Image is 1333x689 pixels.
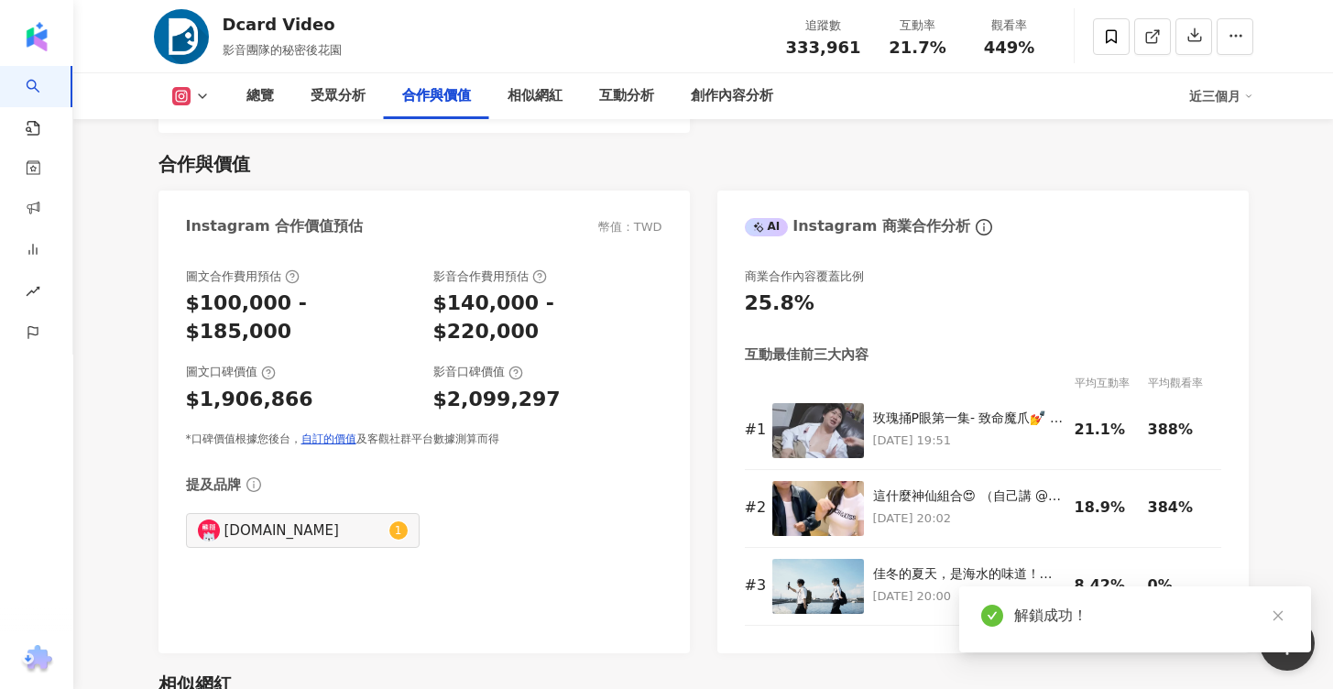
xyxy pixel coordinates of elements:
span: 449% [984,38,1035,57]
img: chrome extension [19,645,55,674]
p: [DATE] 19:51 [873,431,1065,451]
div: $2,099,297 [433,386,561,414]
div: 圖文口碑價值 [186,364,276,380]
div: 18.9% [1075,498,1139,518]
div: 追蹤數 [786,16,861,35]
span: 333,961 [786,38,861,57]
div: 受眾分析 [311,85,366,107]
span: close [1272,609,1284,622]
div: 21.1% [1075,420,1139,440]
a: search [26,66,62,137]
div: $140,000 - $220,000 [433,290,662,346]
div: [DOMAIN_NAME] [224,520,385,541]
div: 觀看率 [975,16,1044,35]
div: 影音口碑價值 [433,364,523,380]
div: 互動分析 [599,85,654,107]
div: 總覽 [246,85,274,107]
span: check-circle [981,605,1003,627]
div: 近三個月 [1189,82,1253,111]
span: info-circle [973,216,995,238]
div: $100,000 - $185,000 [186,290,415,346]
div: $1,906,866 [186,386,313,414]
div: 平均觀看率 [1148,374,1221,392]
div: # 1 [745,420,763,440]
div: 互動最佳前三大內容 [745,345,869,365]
p: [DATE] 20:02 [873,509,1065,529]
div: 玫瑰捅P眼第一集- 致命魔爪💅 [PERSON_NAME]的這道抓痕，究竟是怎麼來的呢？難道是和外頭女人有情愛的糾葛？還是金錢的誘惑呢？ 讓我們繼續 看下去！ - 護那酷涼液，台灣各大藥妝、藥局... [873,410,1065,428]
div: 388% [1148,420,1212,440]
div: 創作內容分析 [691,85,773,107]
span: 影音團隊的秘密後花園 [223,43,342,57]
div: 合作與價值 [402,85,471,107]
div: 8.42% [1075,575,1139,596]
img: 玫瑰捅P眼第一集- 致命魔爪💅 李志龍身上的這道抓痕，究竟是怎麼來的呢？難道是和外頭女人有情愛的糾葛？還是金錢的誘惑呢？ 讓我們繼續 看下去！ - 護那酷涼液，台灣各大藥妝、藥局均有販售！ [772,403,864,458]
div: 互動率 [883,16,953,35]
img: 佳冬的夏天，是海水的味道！🐟 - 列車來到第十八集 這次新組合再度來到國境之南，佳冬站 又會捕撈到什麼新的事物呢？ 一起出發！ 主持人 @leopremiere @yuhsuan.ee 攝影 @... [772,559,864,614]
div: AI [745,218,789,236]
div: 圖文合作費用預估 [186,268,300,285]
span: 21.7% [889,38,945,57]
div: 384% [1148,498,1212,518]
div: *口碑價值根據您後台， 及客觀社群平台數據測算而得 [186,432,662,447]
div: 25.8% [745,290,814,318]
div: # 2 [745,498,763,518]
div: 0% [1148,575,1212,596]
img: logo icon [22,22,51,51]
div: 提及品牌 [186,476,241,495]
div: Dcard Video [223,13,342,36]
span: 1 [395,524,402,537]
a: 自訂的價值 [301,432,356,445]
div: Instagram 商業合作分析 [745,216,970,236]
div: 合作與價值 [158,151,250,177]
div: Instagram 合作價值預估 [186,216,364,236]
div: 影音合作費用預估 [433,268,547,285]
span: rise [26,273,40,314]
img: KOL Avatar [198,519,220,541]
div: 相似網紅 [508,85,563,107]
div: 平均互動率 [1075,374,1148,392]
sup: 1 [389,521,408,540]
div: 這什麼神仙組合😍 （自己講 @qwerband_official #QWER #TBH #고민중독 [873,487,1065,506]
span: info-circle [244,475,264,495]
img: KOL Avatar [154,9,209,64]
div: 佳冬的夏天，是海水的味道！🐟 - 列車來到第十八集 這次新組合再度來到國境之南，[GEOGRAPHIC_DATA] 又會捕撈到什麼新的事物呢？ 一起出發！ 主持人 @leopremiere @[... [873,565,1065,584]
div: 商業合作內容覆蓋比例 [745,268,864,285]
p: [DATE] 20:00 [873,586,1065,607]
div: 解鎖成功！ [1014,605,1289,627]
div: 幣值：TWD [598,219,662,235]
img: 這什麼神仙組合😍 （自己講 @qwerband_official #QWER #TBH #고민중독 [772,481,864,536]
div: # 3 [745,575,763,596]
